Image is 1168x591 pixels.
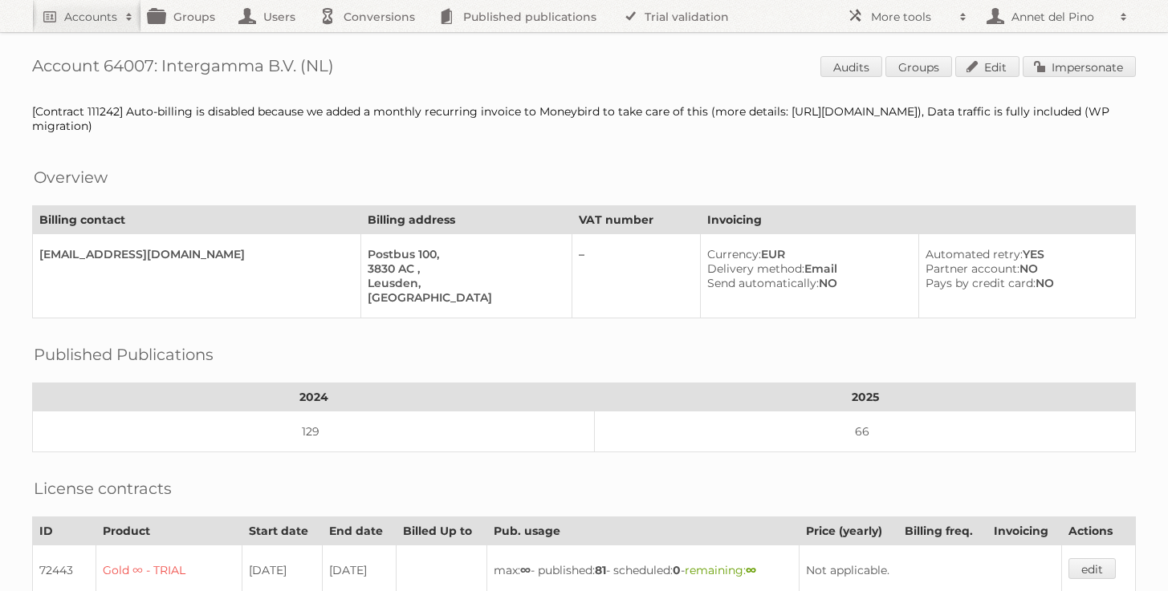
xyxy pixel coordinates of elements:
th: 2024 [33,383,595,411]
th: Start date [242,517,323,545]
div: [GEOGRAPHIC_DATA] [368,290,558,305]
th: 2025 [595,383,1136,411]
a: edit [1068,558,1116,579]
div: [EMAIL_ADDRESS][DOMAIN_NAME] [39,247,348,261]
strong: 0 [673,563,681,577]
div: Leusden, [368,276,558,290]
h2: License contracts [34,476,172,500]
span: Delivery method: [707,261,804,276]
td: 66 [595,411,1136,452]
th: ID [33,517,96,545]
th: Invoicing [700,206,1135,234]
td: – [572,234,700,318]
span: Partner account: [926,261,1019,276]
h2: Overview [34,165,108,189]
a: Edit [955,56,1019,77]
div: YES [926,247,1122,261]
h1: Account 64007: Intergamma B.V. (NL) [32,56,1136,80]
th: Billing freq. [897,517,987,545]
th: Price (yearly) [799,517,897,545]
strong: ∞ [520,563,531,577]
span: Currency: [707,247,761,261]
div: [Contract 111242] Auto-billing is disabled because we added a monthly recurring invoice to Moneyb... [32,104,1136,133]
h2: Annet del Pino [1007,9,1112,25]
a: Impersonate [1023,56,1136,77]
th: Pub. usage [486,517,799,545]
th: End date [322,517,396,545]
span: Send automatically: [707,276,819,290]
div: NO [707,276,906,290]
th: Product [96,517,242,545]
div: EUR [707,247,906,261]
h2: Published Publications [34,342,214,366]
strong: ∞ [746,563,756,577]
h2: Accounts [64,9,117,25]
div: NO [926,276,1122,290]
span: Pays by credit card: [926,276,1036,290]
th: Billing address [361,206,572,234]
span: remaining: [685,563,756,577]
span: Automated retry: [926,247,1023,261]
th: Actions [1062,517,1136,545]
strong: 81 [595,563,606,577]
th: Invoicing [987,517,1062,545]
th: VAT number [572,206,700,234]
a: Groups [885,56,952,77]
th: Billed Up to [396,517,486,545]
div: 3830 AC , [368,261,558,276]
h2: More tools [871,9,951,25]
div: Postbus 100, [368,247,558,261]
div: NO [926,261,1122,276]
div: Email [707,261,906,276]
th: Billing contact [33,206,361,234]
a: Audits [820,56,882,77]
td: 129 [33,411,595,452]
